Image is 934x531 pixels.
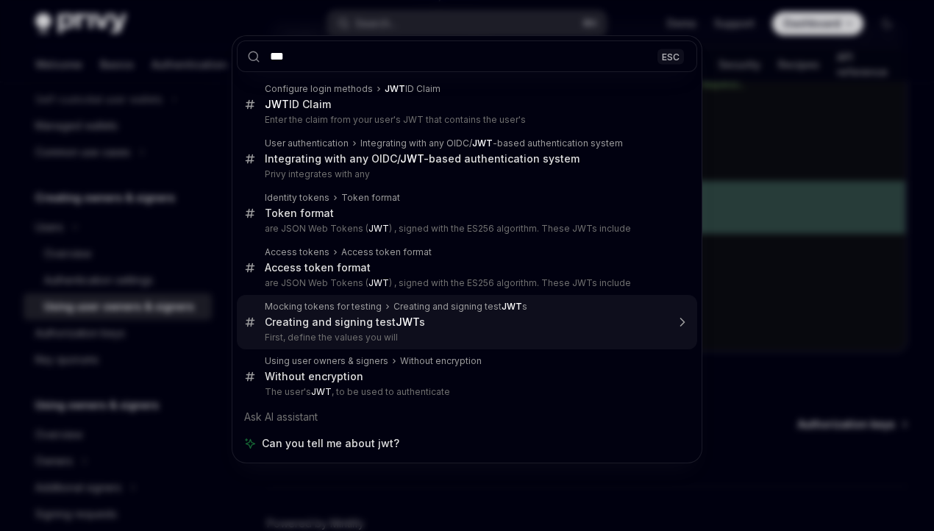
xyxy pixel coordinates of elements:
[265,261,371,274] div: Access token format
[657,49,684,64] div: ESC
[385,83,441,95] div: ID Claim
[265,355,388,367] div: Using user owners & signers
[393,301,527,313] div: Creating and signing test s
[360,138,623,149] div: Integrating with any OIDC/ -based authentication system
[385,83,405,94] b: JWT
[368,223,389,234] b: JWT
[265,246,329,258] div: Access tokens
[265,316,425,329] div: Creating and signing test s
[265,138,349,149] div: User authentication
[400,152,424,165] b: JWT
[341,246,432,258] div: Access token format
[265,277,666,289] p: are JSON Web Tokens ( ) , signed with the ES256 algorithm. These JWTs include
[265,192,329,204] div: Identity tokens
[265,332,666,343] p: First, define the values you will
[237,404,697,430] div: Ask AI assistant
[265,114,666,126] p: Enter the claim from your user's JWT that contains the user's
[262,436,399,451] span: Can you tell me about jwt?
[265,152,580,165] div: Integrating with any OIDC/ -based authentication system
[265,386,666,398] p: The user's , to be used to authenticate
[341,192,400,204] div: Token format
[265,98,331,111] div: ID Claim
[472,138,493,149] b: JWT
[265,207,334,220] div: Token format
[265,223,666,235] p: are JSON Web Tokens ( ) , signed with the ES256 algorithm. These JWTs include
[265,168,666,180] p: Privy integrates with any
[400,355,482,367] div: Without encryption
[265,301,382,313] div: Mocking tokens for testing
[265,98,289,110] b: JWT
[311,386,332,397] b: JWT
[265,83,373,95] div: Configure login methods
[265,370,363,383] div: Without encryption
[502,301,522,312] b: JWT
[368,277,389,288] b: JWT
[396,316,419,328] b: JWT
